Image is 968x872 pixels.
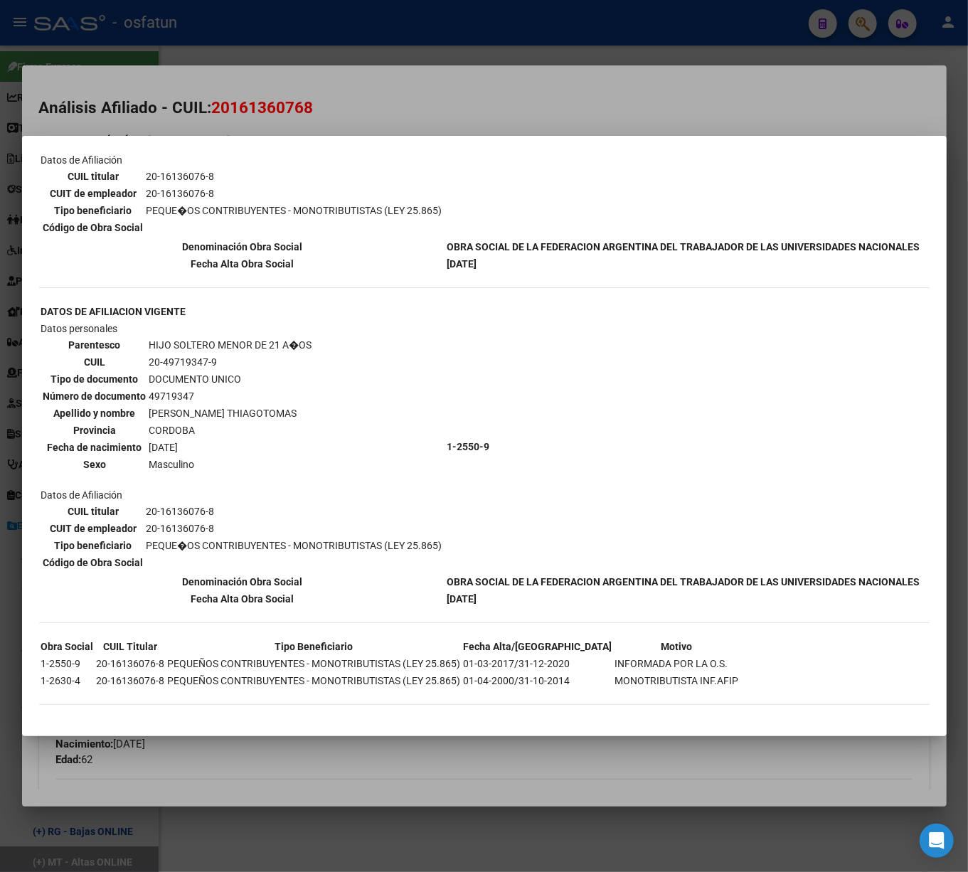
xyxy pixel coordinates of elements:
td: 20-16136076-8 [96,673,166,688]
td: 01-04-2000/31-10-2014 [463,673,613,688]
td: 01-03-2017/31-12-2020 [463,656,613,671]
td: DOCUMENTO UNICO [149,371,313,387]
th: Tipo de documento [43,371,147,387]
td: 20-16136076-8 [146,521,443,536]
th: CUIL Titular [96,639,166,654]
td: INFORMADA POR LA O.S. [615,656,740,671]
td: PEQUEÑOS CONTRIBUYENTES - MONOTRIBUTISTAS (LEY 25.865) [167,673,462,688]
td: PEQUE�OS CONTRIBUYENTES - MONOTRIBUTISTAS (LEY 25.865) [146,203,443,218]
th: Tipo beneficiario [43,203,144,218]
th: Sexo [43,457,147,472]
b: OBRA SOCIAL DE LA FEDERACION ARGENTINA DEL TRABAJADOR DE LAS UNIVERSIDADES NACIONALES [447,576,920,587]
td: 20-16136076-8 [146,504,443,519]
td: 20-16136076-8 [146,186,443,201]
td: CORDOBA [149,422,313,438]
td: [DATE] [149,440,313,455]
th: Denominación Obra Social [41,574,445,590]
td: HIJO SOLTERO MENOR DE 21 A�OS [149,337,313,353]
th: Obra Social [41,639,95,654]
td: 1-2550-9 [41,656,95,671]
b: DATOS DE AFILIACION VIGENTE [41,306,186,317]
th: CUIT de empleador [43,186,144,201]
th: CUIT de empleador [43,521,144,536]
td: [PERSON_NAME] THIAGOTOMAS [149,405,313,421]
th: Motivo [615,639,740,654]
td: PEQUEÑOS CONTRIBUYENTES - MONOTRIBUTISTAS (LEY 25.865) [167,656,462,671]
div: Open Intercom Messenger [920,824,954,858]
th: Apellido y nombre [43,405,147,421]
td: MONOTRIBUTISTA INF.AFIP [615,673,740,688]
td: Masculino [149,457,313,472]
th: Fecha Alta Obra Social [41,591,445,607]
b: [DATE] [447,258,477,270]
td: 49719347 [149,388,313,404]
th: Parentesco [43,337,147,353]
b: OBRA SOCIAL DE LA FEDERACION ARGENTINA DEL TRABAJADOR DE LAS UNIVERSIDADES NACIONALES [447,241,920,252]
th: CUIL titular [43,169,144,184]
th: Tipo Beneficiario [167,639,462,654]
th: Denominación Obra Social [41,239,445,255]
th: Tipo beneficiario [43,538,144,553]
th: Código de Obra Social [43,555,144,570]
th: Código de Obra Social [43,220,144,235]
th: Fecha Alta Obra Social [41,256,445,272]
td: Datos personales Datos de Afiliación [41,321,445,573]
b: 1-2550-9 [447,441,490,452]
b: [DATE] [447,593,477,605]
th: Fecha Alta/[GEOGRAPHIC_DATA] [463,639,613,654]
td: PEQUE�OS CONTRIBUYENTES - MONOTRIBUTISTAS (LEY 25.865) [146,538,443,553]
td: 20-49719347-9 [149,354,313,370]
th: Número de documento [43,388,147,404]
th: CUIL titular [43,504,144,519]
th: CUIL [43,354,147,370]
td: 1-2630-4 [41,673,95,688]
th: Fecha de nacimiento [43,440,147,455]
td: 20-16136076-8 [146,169,443,184]
th: Provincia [43,422,147,438]
td: 20-16136076-8 [96,656,166,671]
